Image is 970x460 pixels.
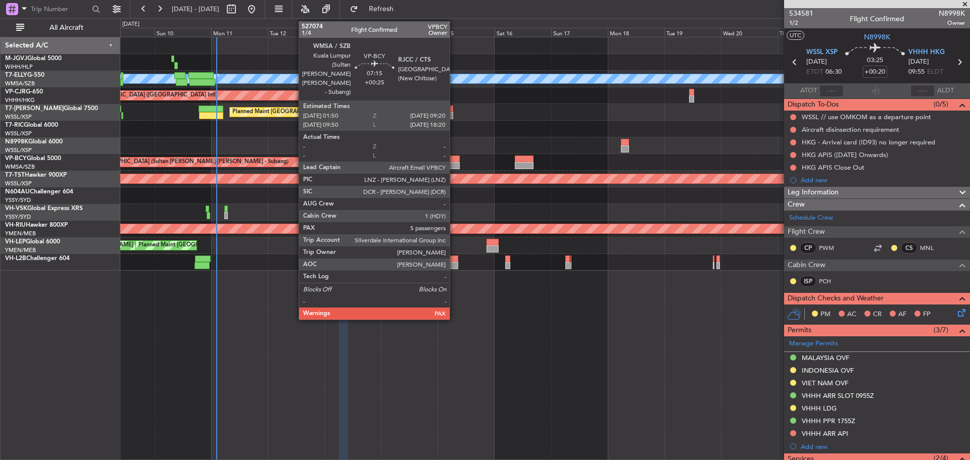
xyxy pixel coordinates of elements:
[5,113,32,121] a: WSSL/XSP
[826,67,842,77] span: 06:30
[850,14,904,24] div: Flight Confirmed
[867,56,883,66] span: 03:25
[788,293,884,304] span: Dispatch Checks and Weather
[5,180,32,187] a: WSSL/XSP
[778,28,834,37] div: Thu 21
[5,222,68,228] a: VH-RIUHawker 800XP
[360,6,403,13] span: Refresh
[923,310,931,320] span: FP
[53,155,288,170] div: Planned Maint [GEOGRAPHIC_DATA] (Sultan [PERSON_NAME] [PERSON_NAME] - Subang)
[800,86,817,96] span: ATOT
[345,1,406,17] button: Refresh
[788,199,805,211] span: Crew
[864,32,890,42] span: N8998K
[788,187,839,198] span: Leg Information
[5,96,35,104] a: VHHH/HKG
[788,325,811,336] span: Permits
[5,56,62,62] a: M-JGVJGlobal 5000
[806,47,838,58] span: WSSL XSP
[819,243,842,252] a: PWM
[806,57,827,67] span: [DATE]
[873,310,882,320] span: CR
[5,246,36,254] a: YMEN/MEB
[5,122,58,128] a: T7-RICGlobal 6000
[800,242,816,253] div: CP
[5,106,98,112] a: T7-[PERSON_NAME]Global 7500
[98,28,155,37] div: Sat 9
[908,47,945,58] span: VHHH HKG
[908,57,929,67] span: [DATE]
[802,417,855,425] div: VHHH PPR 1755Z
[5,72,27,78] span: T7-ELLY
[5,80,35,87] a: WMSA/SZB
[5,206,27,212] span: VH-VSK
[802,429,848,438] div: VHHH ARR API
[819,277,842,286] a: PCH
[802,138,935,146] div: HKG - Arrival card (ID93) no longer required
[438,28,494,37] div: Fri 15
[5,189,30,195] span: N604AU
[820,310,831,320] span: PM
[802,353,849,362] div: MALAYSIA OVF
[5,255,70,262] a: VH-L2BChallenger 604
[721,28,778,37] div: Wed 20
[819,85,844,97] input: --:--
[5,72,44,78] a: T7-ELLYG-550
[787,31,804,40] button: UTC
[495,28,551,37] div: Sat 16
[155,28,211,37] div: Sun 10
[939,19,965,27] span: Owner
[5,63,33,71] a: WIHH/HLP
[232,105,392,120] div: Planned Maint [GEOGRAPHIC_DATA] ([GEOGRAPHIC_DATA])
[789,19,813,27] span: 1/2
[138,238,331,253] div: Planned Maint [GEOGRAPHIC_DATA] ([GEOGRAPHIC_DATA] International)
[381,28,438,37] div: Thu 14
[5,206,83,212] a: VH-VSKGlobal Express XRS
[5,239,26,245] span: VH-LEP
[937,86,954,96] span: ALDT
[802,150,888,159] div: HKG APIS ([DATE] Onwards)
[802,366,854,375] div: INDONESIA OVF
[5,230,36,237] a: YMEN/MEB
[789,339,838,349] a: Manage Permits
[664,28,721,37] div: Tue 19
[5,89,43,95] a: VP-CJRG-650
[788,99,839,111] span: Dispatch To-Dos
[788,260,826,271] span: Cabin Crew
[324,28,381,37] div: Wed 13
[898,310,906,320] span: AF
[5,139,28,145] span: N8998K
[5,239,60,245] a: VH-LEPGlobal 6000
[5,122,24,128] span: T7-RIC
[5,89,26,95] span: VP-CJR
[802,404,837,413] div: VHHH LDG
[31,2,89,17] input: Trip Number
[920,243,943,252] a: MNL
[788,226,825,238] span: Flight Crew
[5,163,35,171] a: WMSA/SZB
[802,391,874,400] div: VHHH ARR SLOT 0955Z
[800,276,816,287] div: ISP
[789,213,833,223] a: Schedule Crew
[5,106,64,112] span: T7-[PERSON_NAME]
[172,5,219,14] span: [DATE] - [DATE]
[801,442,965,451] div: Add new
[801,176,965,184] div: Add new
[5,189,73,195] a: N604AUChallenger 604
[5,172,67,178] a: T7-TSTHawker 900XP
[927,67,943,77] span: ELDT
[5,146,32,154] a: WSSL/XSP
[11,20,110,36] button: All Aircraft
[5,156,61,162] a: VP-BCYGlobal 5000
[5,56,27,62] span: M-JGVJ
[806,67,823,77] span: ETOT
[551,28,608,37] div: Sun 17
[5,139,63,145] a: N8998KGlobal 6000
[802,113,931,121] div: WSSL // use OMKOM as a departure point
[5,156,27,162] span: VP-BCY
[5,213,31,221] a: YSSY/SYD
[802,163,864,172] div: HKG APIS Close Out
[268,28,324,37] div: Tue 12
[211,28,268,37] div: Mon 11
[847,310,856,320] span: AC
